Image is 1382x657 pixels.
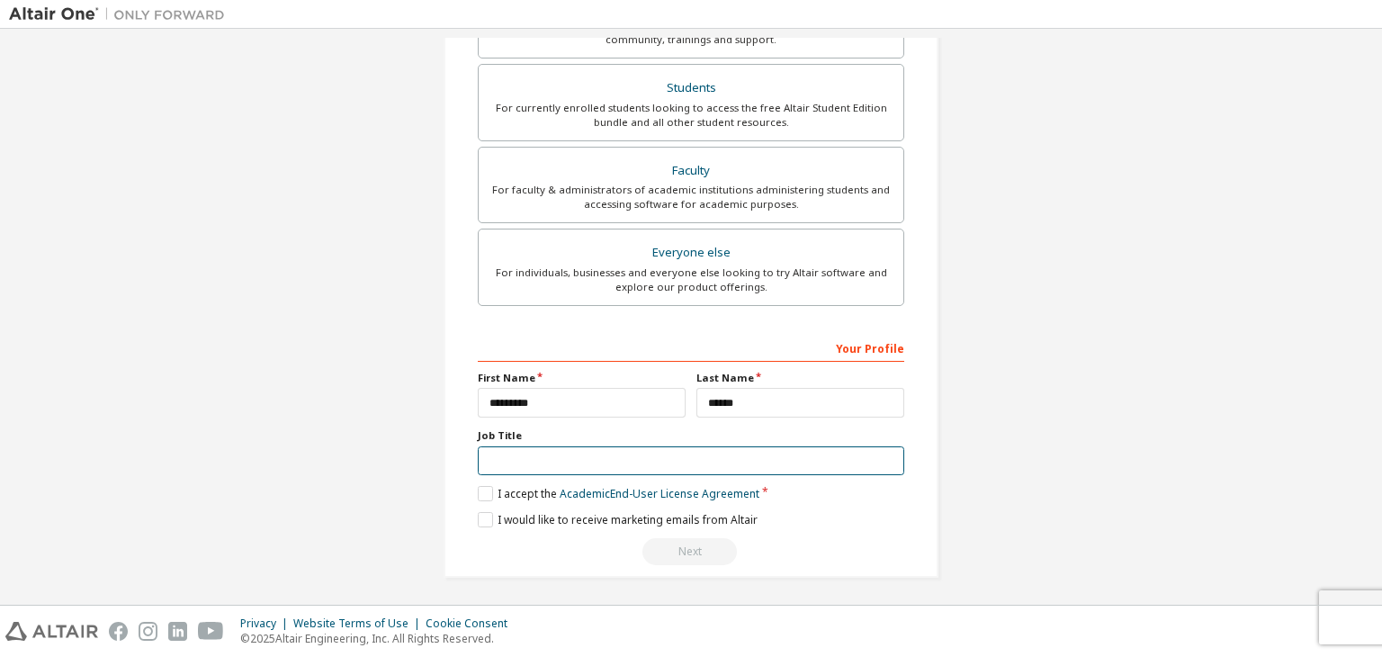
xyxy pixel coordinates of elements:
img: Altair One [9,5,234,23]
div: For individuals, businesses and everyone else looking to try Altair software and explore our prod... [489,265,893,294]
div: Website Terms of Use [293,616,426,631]
img: linkedin.svg [168,622,187,641]
div: Read and acccept EULA to continue [478,538,904,565]
div: For currently enrolled students looking to access the free Altair Student Edition bundle and all ... [489,101,893,130]
div: Faculty [489,158,893,184]
div: Students [489,76,893,101]
label: First Name [478,371,686,385]
div: Everyone else [489,240,893,265]
img: facebook.svg [109,622,128,641]
div: For faculty & administrators of academic institutions administering students and accessing softwa... [489,183,893,211]
label: Job Title [478,428,904,443]
div: Privacy [240,616,293,631]
img: altair_logo.svg [5,622,98,641]
label: I accept the [478,486,759,501]
div: Cookie Consent [426,616,518,631]
label: I would like to receive marketing emails from Altair [478,512,758,527]
p: © 2025 Altair Engineering, Inc. All Rights Reserved. [240,631,518,646]
img: youtube.svg [198,622,224,641]
img: instagram.svg [139,622,157,641]
a: Academic End-User License Agreement [560,486,759,501]
div: Your Profile [478,333,904,362]
label: Last Name [696,371,904,385]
